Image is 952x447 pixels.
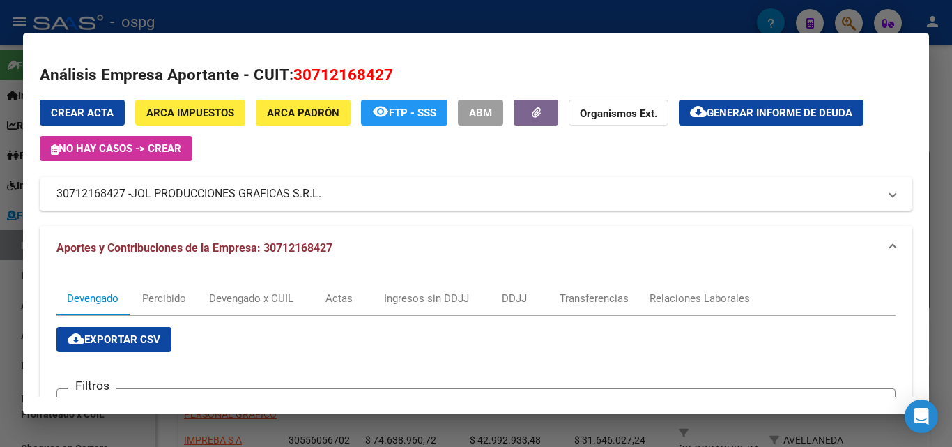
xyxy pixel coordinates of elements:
mat-panel-title: 30712168427 - [56,185,879,202]
button: Organismos Ext. [569,100,668,126]
div: Relaciones Laborales [650,291,750,306]
div: Devengado x CUIL [209,291,293,306]
button: FTP - SSS [361,100,447,126]
button: ABM [458,100,503,126]
div: Actas [325,291,353,306]
button: ARCA Impuestos [135,100,245,126]
div: DDJJ [502,291,527,306]
span: JOL PRODUCCIONES GRAFICAS S.R.L. [131,185,321,202]
span: No hay casos -> Crear [51,142,181,155]
mat-icon: cloud_download [68,331,84,347]
div: Devengado [67,291,118,306]
button: Exportar CSV [56,327,171,352]
button: Generar informe de deuda [679,100,863,126]
div: Percibido [142,291,186,306]
button: ARCA Padrón [256,100,351,126]
mat-expansion-panel-header: 30712168427 -JOL PRODUCCIONES GRAFICAS S.R.L. [40,177,912,211]
span: ARCA Impuestos [146,107,234,119]
div: Transferencias [560,291,629,306]
button: Crear Acta [40,100,125,126]
span: Generar informe de deuda [707,107,852,119]
span: Aportes y Contribuciones de la Empresa: 30712168427 [56,241,332,255]
div: Ingresos sin DDJJ [384,291,469,306]
span: Crear Acta [51,107,114,119]
mat-expansion-panel-header: Aportes y Contribuciones de la Empresa: 30712168427 [40,226,912,271]
span: ARCA Padrón [267,107,339,119]
h2: Análisis Empresa Aportante - CUIT: [40,63,912,87]
span: ABM [469,107,492,119]
button: No hay casos -> Crear [40,136,192,161]
span: Exportar CSV [68,333,160,346]
div: Open Intercom Messenger [905,400,938,433]
mat-icon: remove_red_eye [372,103,389,120]
mat-icon: cloud_download [690,103,707,120]
span: 30712168427 [293,66,393,84]
h3: Filtros [68,378,116,393]
strong: Organismos Ext. [580,107,657,120]
span: FTP - SSS [389,107,436,119]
